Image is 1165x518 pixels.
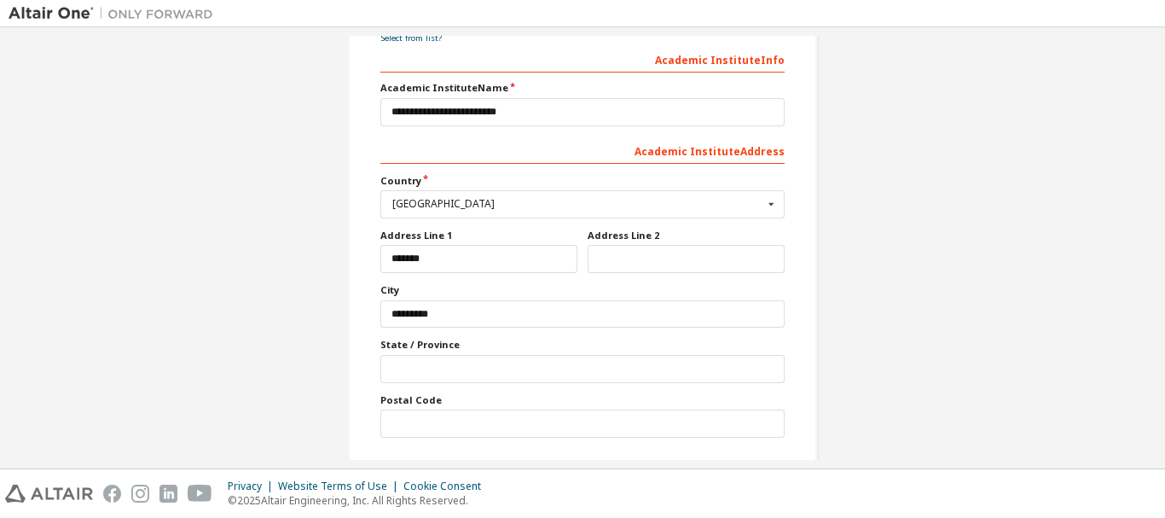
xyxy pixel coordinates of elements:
p: © 2025 Altair Engineering, Inc. All Rights Reserved. [228,493,491,508]
label: Address Line 2 [588,229,785,242]
div: Academic Institute Info [380,45,785,73]
label: Postal Code [380,393,785,407]
div: [GEOGRAPHIC_DATA] [392,199,763,209]
label: State / Province [380,338,785,352]
div: Cookie Consent [403,480,491,493]
div: Privacy [228,480,278,493]
label: Academic Institute Name [380,81,785,95]
img: instagram.svg [131,485,149,503]
img: linkedin.svg [159,485,177,503]
label: Address Line 1 [380,229,577,242]
img: Altair One [9,5,222,22]
div: Website Terms of Use [278,480,403,493]
img: facebook.svg [103,485,121,503]
div: Academic Institute Address [380,137,785,164]
img: youtube.svg [188,485,212,503]
label: City [380,283,785,297]
label: Country [380,174,785,188]
img: altair_logo.svg [5,485,93,503]
a: Select from list? [380,32,442,44]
